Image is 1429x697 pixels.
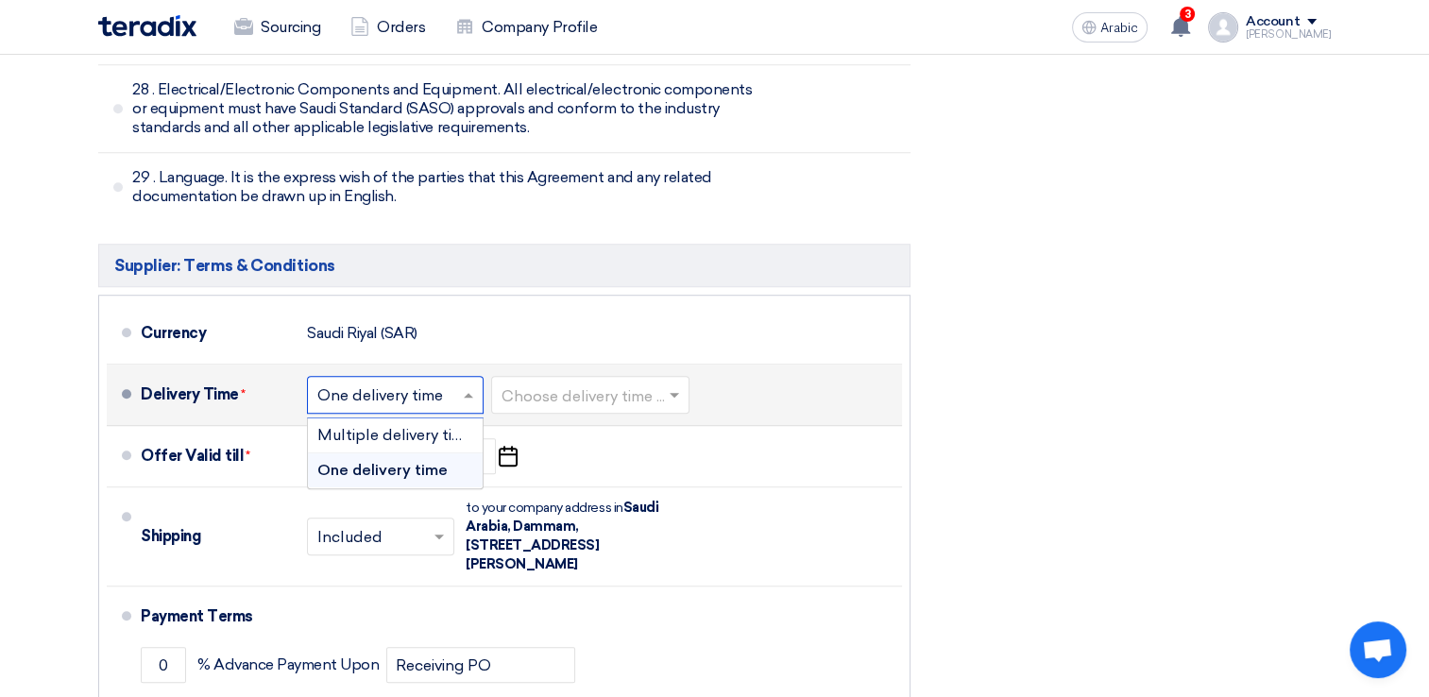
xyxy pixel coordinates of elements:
[141,385,239,404] font: Delivery Time
[1208,12,1238,42] img: profile_test.png
[141,594,879,639] div: Payment Terms
[1246,14,1300,30] div: Account
[1180,7,1195,22] span: 3
[466,500,658,572] font: to your company address in
[141,647,186,683] input: payment-term-1
[377,16,425,39] font: Orders
[261,16,320,39] font: Sourcing
[1100,22,1138,35] span: Arabic
[1072,12,1148,42] button: Arabic
[1246,29,1331,40] div: [PERSON_NAME]
[132,80,754,137] span: 28 . Electrical/Electronic Components and Equipment. All electrical/electronic components or equi...
[335,7,440,48] a: Orders
[317,426,481,444] span: Multiple delivery times
[141,311,292,356] div: Currency
[1350,621,1406,678] a: Open chat
[197,655,379,674] span: % Advance Payment Upon
[482,16,597,39] font: Company Profile
[386,647,575,683] input: payment-term-2
[317,461,448,479] span: One delivery time
[98,15,196,37] img: Teradix logo
[141,447,244,466] font: Offer Valid till
[132,168,754,206] span: 29 . Language. It is the express wish of the parties that this Agreement and any related document...
[141,514,292,559] div: Shipping
[219,7,335,48] a: Sourcing
[98,244,910,287] h5: Supplier: Terms & Conditions
[307,315,417,351] div: Saudi Riyal (SAR)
